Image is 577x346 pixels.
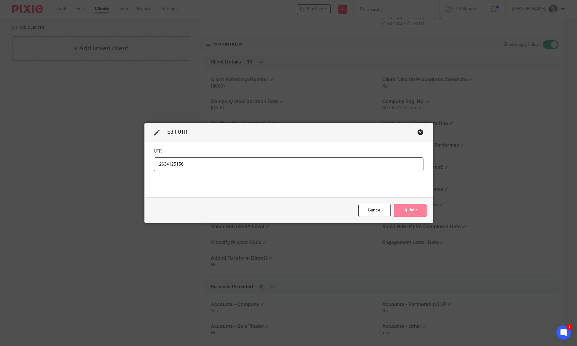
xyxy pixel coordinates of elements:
label: UTR [154,148,162,154]
button: Update [394,204,426,217]
div: Close this dialog window [358,204,391,217]
input: UTR [154,157,423,171]
div: 1 [566,324,572,330]
span: Edit UTR [167,130,187,135]
div: Close this dialog window [417,129,423,135]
